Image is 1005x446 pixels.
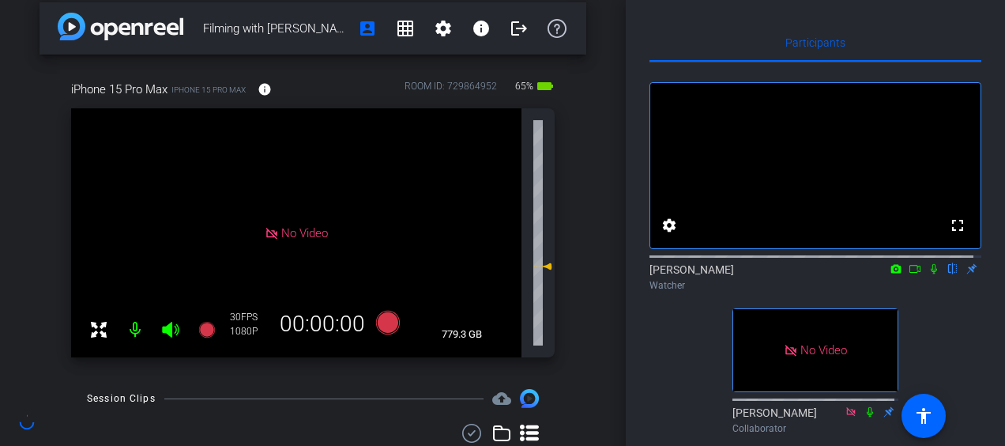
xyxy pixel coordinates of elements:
span: Destinations for your clips [492,389,511,408]
span: FPS [241,312,258,323]
mat-icon: cloud_upload [492,389,511,408]
div: Watcher [649,278,981,293]
div: Collaborator [732,421,898,436]
span: 65% [513,74,536,99]
mat-icon: battery_std [536,77,555,96]
mat-icon: accessibility [914,406,933,425]
span: No Video [281,225,328,240]
mat-icon: account_box [358,19,377,38]
span: Filming with [PERSON_NAME] [203,13,348,44]
span: No Video [800,343,847,357]
mat-icon: settings [434,19,453,38]
mat-icon: info [472,19,491,38]
div: [PERSON_NAME] [732,405,898,436]
mat-icon: logout [510,19,529,38]
div: 1080P [230,325,269,338]
span: 779.3 GB [436,325,487,344]
div: ROOM ID: 729864952 [405,79,497,102]
mat-icon: -6 dB [533,257,552,276]
div: 00:00:00 [269,311,375,338]
img: app-logo [58,13,183,40]
mat-icon: settings [660,216,679,235]
div: [PERSON_NAME] [649,262,981,293]
span: iPhone 15 Pro Max [71,81,167,98]
div: Session Clips [87,391,156,406]
span: iPhone 15 Pro Max [171,84,246,96]
mat-icon: grid_on [396,19,415,38]
mat-icon: flip [943,261,962,275]
mat-icon: info [258,82,272,96]
mat-icon: fullscreen [948,216,967,235]
span: Participants [785,37,845,48]
img: Session clips [520,389,539,408]
div: 30 [230,311,269,323]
